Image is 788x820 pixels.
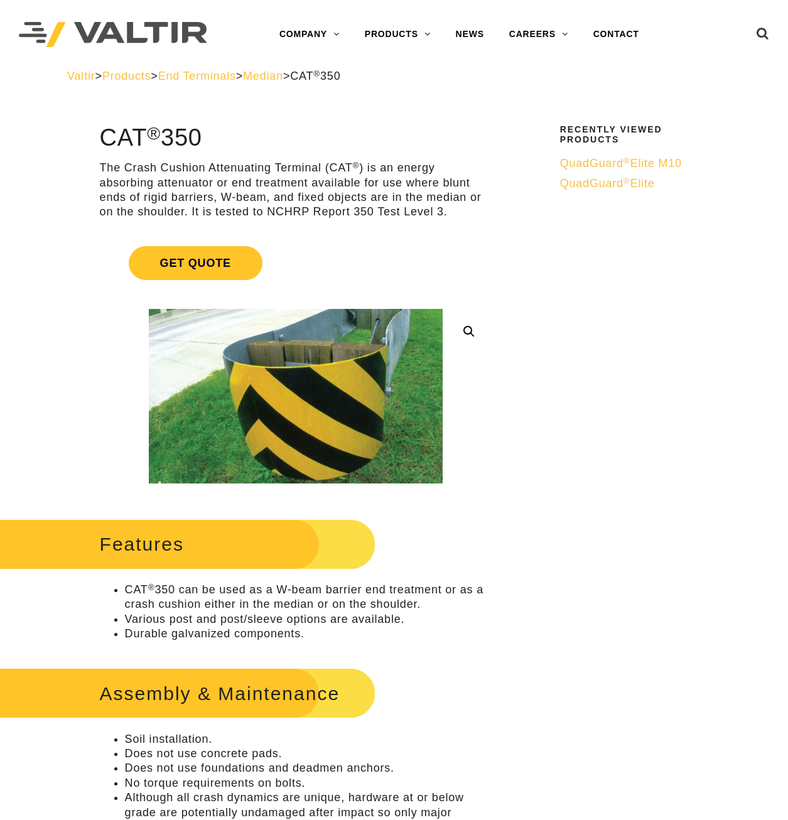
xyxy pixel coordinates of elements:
h2: Recently Viewed Products [560,125,713,144]
span: QuadGuard Elite M10 [560,157,682,170]
img: Valtir [19,22,207,48]
li: Durable galvanized components. [125,627,492,641]
a: CONTACT [581,22,652,47]
a: Valtir [67,70,95,82]
a: NEWS [443,22,497,47]
span: QuadGuard Elite [560,177,655,190]
p: The Crash Cushion Attenuating Terminal (CAT ) is an energy absorbing attenuator or end treatment ... [100,161,492,220]
a: Products [102,70,151,82]
a: QuadGuard®Elite [560,176,713,191]
a: End Terminals [158,70,236,82]
li: CAT 350 can be used as a W-beam barrier end treatment or as a crash cushion either in the median ... [125,583,492,612]
sup: ® [313,69,320,78]
div: > > > > [67,69,721,84]
a: PRODUCTS [352,22,443,47]
sup: ® [623,176,630,186]
sup: ® [353,161,360,170]
sup: ® [148,583,155,592]
h1: CAT 350 [100,125,492,151]
a: Median [243,70,283,82]
a: QuadGuard®Elite M10 [560,156,713,171]
li: No torque requirements on bolts. [125,776,492,790]
li: Soil installation. [125,732,492,747]
a: COMPANY [267,22,352,47]
span: CAT 350 [290,70,340,82]
li: Does not use foundations and deadmen anchors. [125,761,492,775]
sup: ® [623,156,630,166]
a: CAREERS [497,22,581,47]
sup: ® [147,123,161,143]
span: Get Quote [129,246,262,280]
li: Various post and post/sleeve options are available. [125,612,492,627]
a: Get Quote [100,231,492,295]
li: Does not use concrete pads. [125,747,492,761]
